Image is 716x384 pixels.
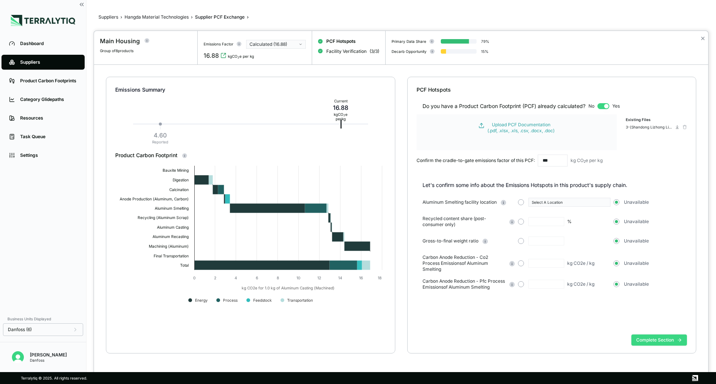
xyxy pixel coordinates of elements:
[423,216,505,228] span: Recycled content share (post-consumer only)
[169,187,189,192] text: Calcination
[425,122,609,134] button: Upload PCF Documentation(.pdf, .xlsx, .xls, .csv, .docx, .doc)
[330,99,352,103] div: Current
[253,298,272,302] text: Feedstock
[153,234,189,239] text: Aluminum Recasting
[154,254,189,258] text: Final Transportation
[487,122,555,134] div: Upload PCF Documentation (.pdf, .xlsx, .xls, .csv, .docx, .doc)
[338,276,342,280] text: 14
[228,54,254,58] div: kgCO e per kg
[246,40,306,49] button: Calculated (16.88)
[567,219,572,225] div: %
[631,334,687,346] button: Complete Section
[115,86,386,93] div: Emissions Summary
[423,199,497,205] span: Aluminum Smelting facility location
[392,39,426,44] div: Primary Data Share
[624,281,649,287] span: Unavailable
[330,103,352,112] div: 16.88
[173,178,189,183] text: Digestion
[152,131,168,140] div: 4.60
[193,276,195,280] text: 0
[423,278,505,290] span: Carbon Anode Reduction - Pfc Process Emissions of Aluminum Smelting
[100,37,140,45] div: Main Housing
[567,281,594,287] div: kg CO2e / kg
[423,181,687,189] p: Let's confirm some info about the Emissions Hotspots in this product's supply chain.
[626,117,687,125] div: Existing Files
[220,53,226,58] svg: View audit trail
[392,49,427,54] div: Decarb Opportunity
[571,158,603,164] div: kg CO e per kg
[317,276,321,280] text: 12
[584,159,585,164] sub: 2
[326,38,356,44] span: PCF Hotspots
[180,263,189,267] text: Total
[626,125,673,129] div: 3-(Shandong Lizhong Light Alloy Auto Material Co,ltd)Certificate-ISO14067 2018.pdf
[138,215,189,220] text: Recycling (Aluminum Scrap)
[296,276,300,280] text: 10
[624,219,649,225] span: Unavailable
[155,206,189,211] text: Aluminum Smelting
[423,238,478,244] span: Gross-to-final weight ratio
[481,49,489,54] div: 15 %
[481,39,489,44] div: 79 %
[378,276,381,280] text: 18
[330,112,352,121] div: kg CO e per kg
[152,140,168,144] div: Reported
[204,42,233,46] div: Emissions Factor
[195,298,208,303] text: Energy
[223,298,238,302] text: Process
[626,125,679,129] button: 3-(Shandong Lizhong Light Alloy Auto Material Co,ltd)Certificate-ISO14067 2018.pdf
[249,41,297,47] div: Calculated (16.88)
[120,197,189,201] text: Anode Production (Aluminum, Carbon)
[359,276,363,280] text: 16
[423,254,505,272] span: Carbon Anode Reduction - Co2 Process Emissions of Aluminum Smelting
[612,103,620,109] span: Yes
[287,298,313,303] text: Transportation
[417,158,535,164] div: Confirm the cradle-to-gate emissions factor of this PCF:
[149,244,189,249] text: Machining (Aluminum)
[163,168,189,173] text: Bauxite Mining
[235,276,237,280] text: 4
[700,34,705,43] button: Close
[277,276,279,280] text: 8
[343,114,345,117] sub: 2
[532,200,607,204] div: Select A Location
[528,198,610,207] button: Select A Location
[370,48,379,54] span: ( 3 / 3 )
[242,286,335,291] text: kg CO2e for 1.0 kg of Aluminum Casting (Machined)
[326,48,367,54] span: Facility Verification
[256,276,258,280] text: 6
[238,56,239,59] sub: 2
[624,238,649,244] span: Unavailable
[624,199,649,205] span: Unavailable
[214,276,216,280] text: 2
[157,225,189,230] text: Aluminum Casting
[100,48,134,53] span: Group of 8 products
[417,86,687,93] div: PCF Hotspots
[567,260,594,266] div: kg CO2e / kg
[423,102,585,110] div: Do you have a Product Carbon Footprint (PCF) already calculated?
[624,260,649,266] span: Unavailable
[588,103,594,109] span: No
[204,51,219,60] div: 16.88
[115,152,386,159] div: Product Carbon Footprint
